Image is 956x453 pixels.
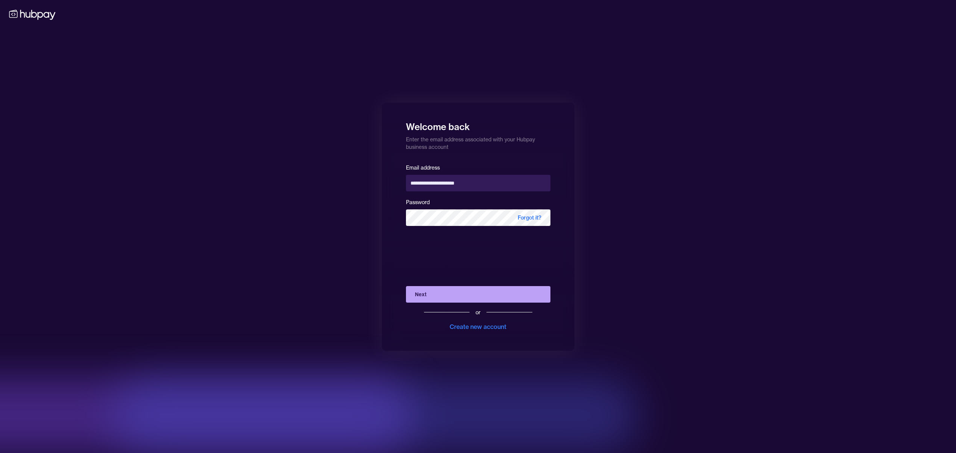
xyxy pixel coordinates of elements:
[406,164,440,171] label: Email address
[450,322,506,331] div: Create new account
[476,309,480,316] div: or
[509,209,550,226] span: Forgot it?
[406,199,430,206] label: Password
[406,133,550,151] p: Enter the email address associated with your Hubpay business account
[406,286,550,303] button: Next
[406,116,550,133] h1: Welcome back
